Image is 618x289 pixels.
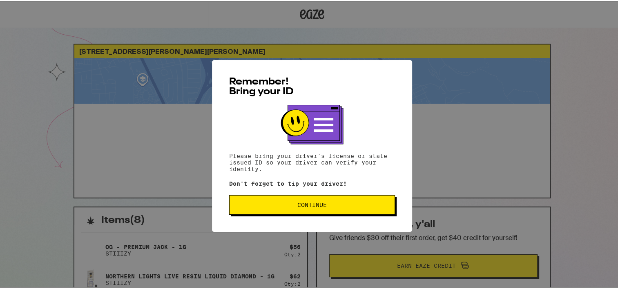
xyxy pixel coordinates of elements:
span: Hi. Need any help? [5,6,59,12]
span: Remember! Bring your ID [229,76,294,96]
p: Don't forget to tip your driver! [229,179,395,186]
button: Continue [229,194,395,213]
span: Continue [297,201,327,207]
p: Please bring your driver's license or state issued ID so your driver can verify your identity. [229,151,395,171]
